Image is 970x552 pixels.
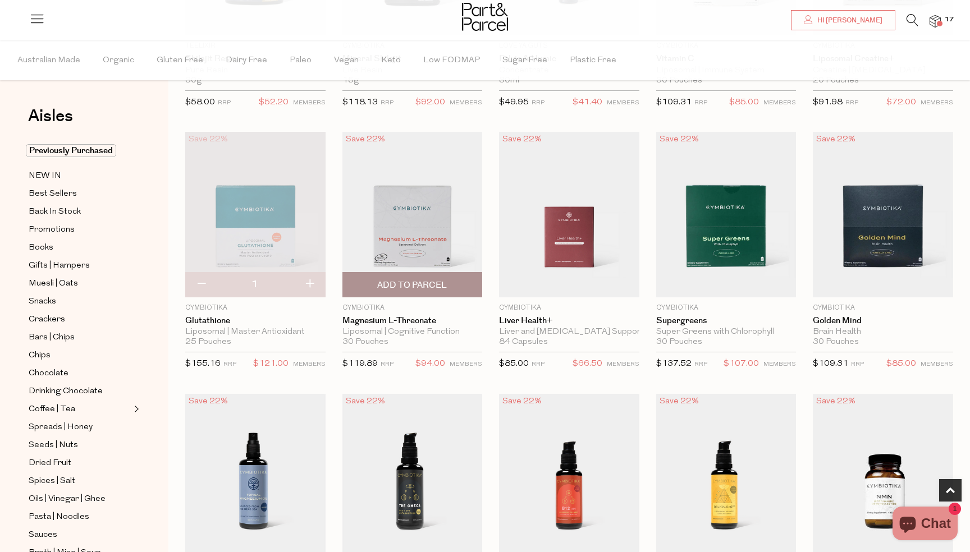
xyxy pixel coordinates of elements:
[17,41,80,80] span: Australian Made
[29,385,103,398] span: Drinking Chocolate
[415,357,445,371] span: $94.00
[499,303,639,313] p: Cymbiotika
[185,76,202,86] span: 30g
[28,104,73,128] span: Aisles
[29,528,57,542] span: Sauces
[763,361,796,367] small: MEMBERS
[29,475,75,488] span: Spices | Salt
[29,474,131,488] a: Spices | Salt
[29,402,131,416] a: Coffee | Tea
[29,348,131,362] a: Chips
[29,187,77,201] span: Best Sellers
[499,337,548,347] span: 84 Capsules
[656,132,702,147] div: Save 22%
[185,303,326,313] p: Cymbiotika
[342,327,483,337] div: Liposomal | Cognitive Function
[29,144,131,158] a: Previously Purchased
[29,528,131,542] a: Sauces
[502,41,547,80] span: Sugar Free
[185,360,221,368] span: $155.16
[499,98,529,107] span: $49.95
[845,100,858,106] small: RRP
[656,316,797,326] a: Supergreens
[29,205,131,219] a: Back In Stock
[29,510,131,524] a: Pasta | Noodles
[253,357,289,371] span: $121.00
[570,41,616,80] span: Plastic Free
[29,277,131,291] a: Muesli | Oats
[342,303,483,313] p: Cymbiotika
[29,295,131,309] a: Snacks
[226,41,267,80] span: Dairy Free
[729,95,759,110] span: $85.00
[29,187,131,201] a: Best Sellers
[694,361,707,367] small: RRP
[342,394,388,409] div: Save 22%
[157,41,203,80] span: Gluten Free
[499,76,519,86] span: 30ml
[293,361,326,367] small: MEMBERS
[532,100,545,106] small: RRP
[185,394,231,409] div: Save 22%
[185,132,326,297] img: Glutathione
[29,456,131,470] a: Dried Fruit
[450,100,482,106] small: MEMBERS
[29,312,131,326] a: Crackers
[381,41,401,80] span: Keto
[656,327,797,337] div: Super Greens with Chlorophyll
[656,360,692,368] span: $137.52
[499,327,639,337] div: Liver and [MEDICAL_DATA] Support
[889,507,961,543] inbox-online-store-chat: Shopify online store chat
[29,169,61,183] span: NEW IN
[29,367,68,380] span: Chocolate
[342,272,483,297] button: Add To Parcel
[342,76,359,86] span: 15g
[462,3,508,31] img: Part&Parcel
[813,337,859,347] span: 30 Pouches
[29,493,106,506] span: Oils | Vinegar | Ghee
[29,241,53,255] span: Books
[813,316,953,326] a: Golden Mind
[29,259,131,273] a: Gifts | Hampers
[791,10,895,30] a: Hi [PERSON_NAME]
[499,132,545,147] div: Save 22%
[656,76,702,86] span: 30 Pouches
[29,205,81,219] span: Back In Stock
[656,303,797,313] p: Cymbiotika
[103,41,134,80] span: Organic
[29,223,75,237] span: Promotions
[694,100,707,106] small: RRP
[342,98,378,107] span: $118.13
[813,327,953,337] div: Brain Health
[29,331,75,344] span: Bars | Chips
[607,100,639,106] small: MEMBERS
[29,366,131,380] a: Chocolate
[532,361,545,367] small: RRP
[813,303,953,313] p: Cymbiotika
[26,144,116,157] span: Previously Purchased
[813,132,953,297] img: Golden Mind
[813,98,843,107] span: $91.98
[656,394,702,409] div: Save 22%
[423,41,480,80] span: Low FODMAP
[29,259,90,273] span: Gifts | Hampers
[815,16,882,25] span: Hi [PERSON_NAME]
[29,439,78,452] span: Seeds | Nuts
[185,327,326,337] div: Liposomal | Master Antioxidant
[499,132,639,297] img: Liver Health+
[499,360,529,368] span: $85.00
[29,349,51,362] span: Chips
[499,316,639,326] a: Liver Health+
[921,361,953,367] small: MEMBERS
[185,337,231,347] span: 25 Pouches
[342,132,483,297] img: Magnesium L-Threonate
[29,420,131,434] a: Spreads | Honey
[930,15,941,27] a: 17
[573,95,602,110] span: $41.40
[813,132,859,147] div: Save 22%
[813,360,848,368] span: $109.31
[29,457,71,470] span: Dried Fruit
[342,337,388,347] span: 30 Pouches
[29,438,131,452] a: Seeds | Nuts
[415,95,445,110] span: $92.00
